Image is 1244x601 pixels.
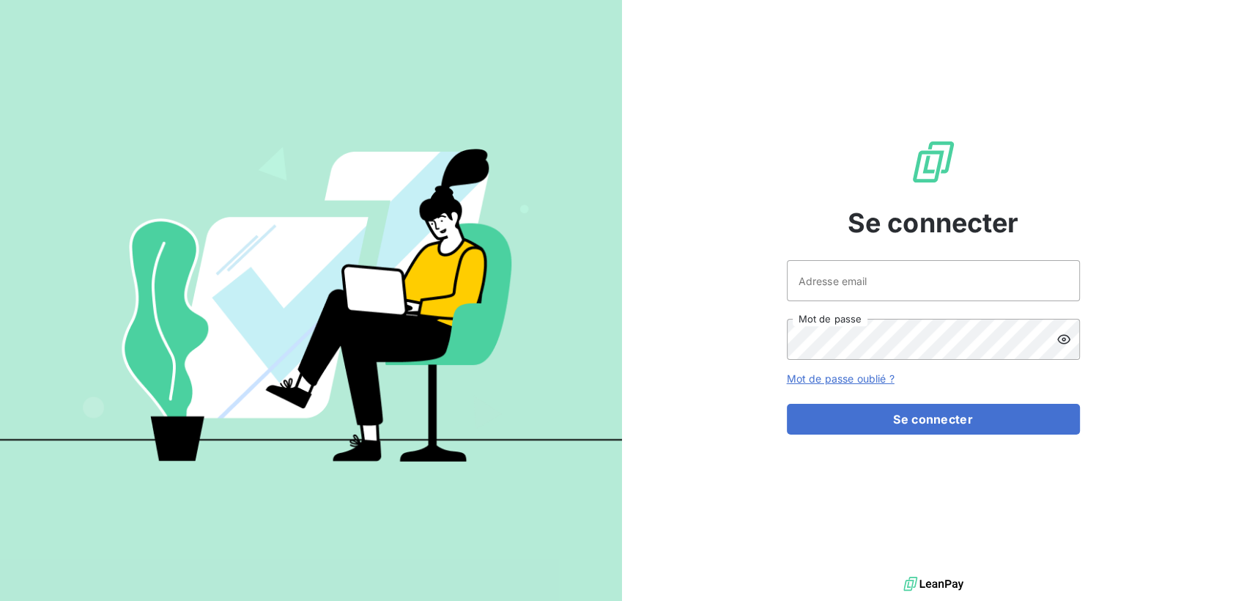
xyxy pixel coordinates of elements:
[910,139,957,185] img: Logo LeanPay
[848,203,1019,243] span: Se connecter
[903,573,963,595] img: logo
[787,260,1080,301] input: placeholder
[787,404,1080,435] button: Se connecter
[787,372,895,385] a: Mot de passe oublié ?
